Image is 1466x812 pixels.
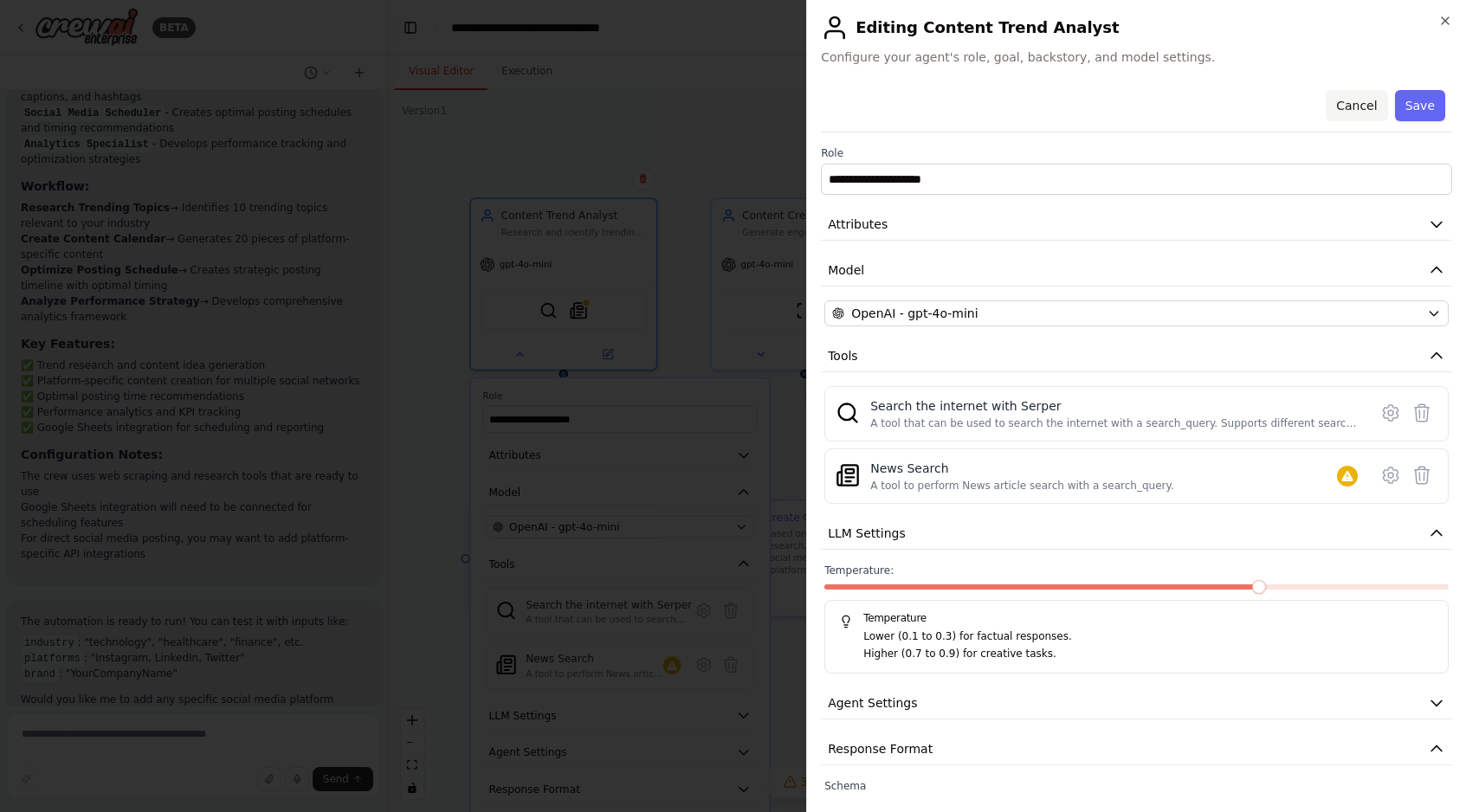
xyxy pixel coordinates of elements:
img: SerplyNewsSearchTool [836,463,860,487]
span: LLM Settings [828,525,906,542]
div: Search the internet with Serper [870,397,1358,415]
button: OpenAI - gpt-4o-mini [824,300,1449,326]
p: Higher (0.7 to 0.9) for creative tasks. [863,646,1434,663]
h2: Editing Content Trend Analyst [821,14,1452,42]
button: Cancel [1326,90,1387,121]
button: Configure tool [1375,460,1406,491]
div: News Search [870,460,1174,477]
p: Lower (0.1 to 0.3) for factual responses. [863,628,1434,646]
label: Role [821,146,1452,160]
button: Response Format [821,733,1452,765]
button: Delete tool [1406,460,1437,491]
label: Schema [824,779,1449,793]
span: Configure your agent's role, goal, backstory, and model settings. [821,48,1452,66]
span: Agent Settings [828,694,917,712]
span: OpenAI - gpt-4o-mini [851,305,978,322]
button: LLM Settings [821,518,1452,550]
button: Attributes [821,209,1452,241]
div: A tool to perform News article search with a search_query. [870,479,1174,493]
span: Tools [828,347,858,364]
span: Model [828,261,864,279]
span: Response Format [828,740,933,757]
button: Configure tool [1375,397,1406,429]
p: Set a response format for the agent. [824,796,1449,810]
button: Agent Settings [821,687,1452,719]
div: A tool that can be used to search the internet with a search_query. Supports different search typ... [870,416,1358,430]
img: SerperDevTool [836,401,860,425]
button: Tools [821,340,1452,372]
span: Attributes [828,216,888,233]
button: Delete tool [1406,397,1437,429]
span: Temperature: [824,564,894,577]
button: Model [821,255,1452,287]
button: Save [1395,90,1445,121]
h5: Temperature [839,611,1434,625]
